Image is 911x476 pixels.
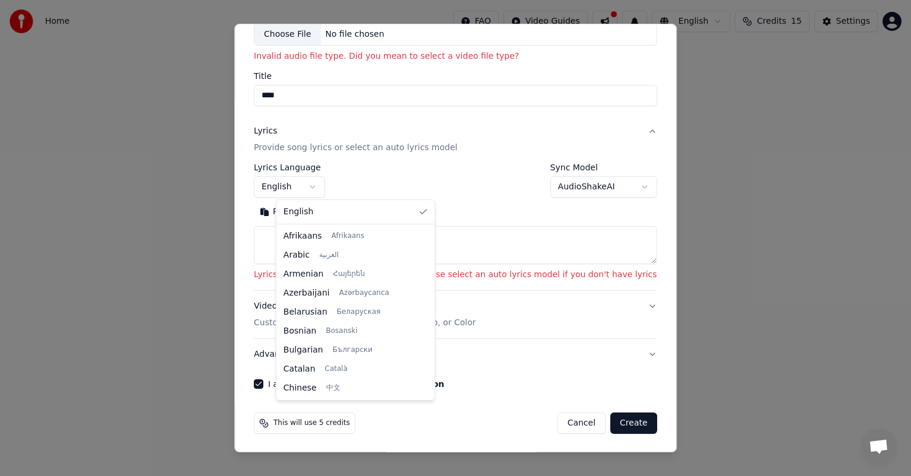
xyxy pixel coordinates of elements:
[333,345,372,355] span: Български
[326,383,340,393] span: 中文
[284,363,316,375] span: Catalan
[284,325,317,337] span: Bosnian
[337,307,381,317] span: Беларуская
[284,344,323,356] span: Bulgarian
[284,287,330,299] span: Azerbaijani
[326,326,357,336] span: Bosanski
[284,249,310,261] span: Arabic
[325,364,348,374] span: Català
[284,230,322,242] span: Afrikaans
[284,268,324,280] span: Armenian
[332,231,365,241] span: Afrikaans
[284,382,317,394] span: Chinese
[319,250,339,260] span: العربية
[339,288,389,298] span: Azərbaycanca
[333,269,365,279] span: Հայերեն
[284,306,327,318] span: Belarusian
[284,206,314,218] span: English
